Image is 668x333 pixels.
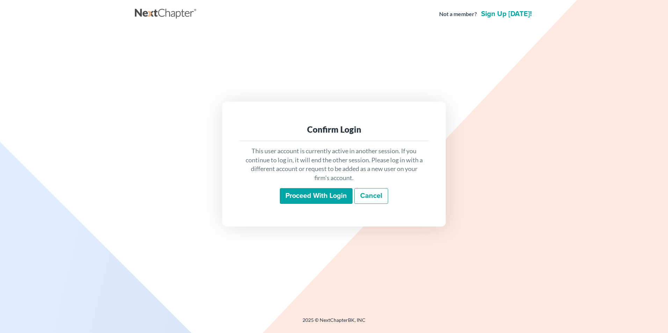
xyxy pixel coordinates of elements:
div: Confirm Login [245,124,423,135]
a: Sign up [DATE]! [480,10,533,17]
div: 2025 © NextChapterBK, INC [135,317,533,329]
a: Cancel [354,188,388,204]
strong: Not a member? [439,10,477,18]
input: Proceed with login [280,188,353,204]
p: This user account is currently active in another session. If you continue to log in, it will end ... [245,147,423,183]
